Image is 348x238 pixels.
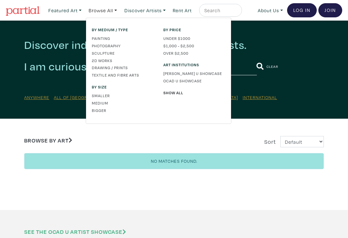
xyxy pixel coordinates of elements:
span: Art Institutions [163,62,225,68]
a: Join [318,3,342,17]
a: Discover Artists [121,4,169,17]
a: Anywhere [24,94,49,100]
div: No matches found. [24,153,324,169]
a: [PERSON_NAME] U Showcase [163,70,225,76]
a: Clear [266,63,278,70]
h2: I am curious about [24,59,119,74]
a: All of [GEOGRAPHIC_DATA] [54,94,116,100]
span: By size [92,84,154,90]
a: Painting [92,35,154,41]
a: Smaller [92,93,154,98]
input: Search [204,6,236,14]
a: Browse All [86,4,120,17]
h2: Discover independent and emerging artists. [24,38,324,52]
a: Sculpture [92,50,154,56]
span: By medium / type [92,27,154,32]
span: Sort [264,138,276,145]
a: Over $2,500 [163,50,225,56]
a: Browse by Art [24,137,72,144]
a: Textile and Fibre Arts [92,72,154,78]
a: International [243,94,277,100]
a: About Us [255,4,286,17]
a: 2D works [92,58,154,63]
a: Featured Art [45,4,84,17]
a: OCAD U Showcase [163,78,225,84]
a: Photography [92,43,154,49]
a: Rent Art [170,4,195,17]
a: Drawing / Prints [92,65,154,70]
small: Clear [266,64,278,69]
a: Show All [163,90,225,96]
a: Medium [92,100,154,106]
a: Under $1000 [163,35,225,41]
a: See the OCAD U Artist Showcase [24,228,126,235]
a: Bigger [92,107,154,113]
a: $1,000 - $2,500 [163,43,225,49]
span: By price [163,27,225,32]
a: Log In [287,3,317,17]
div: Featured Art [86,18,231,124]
